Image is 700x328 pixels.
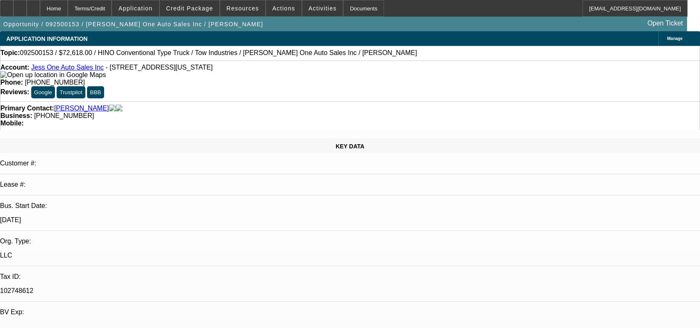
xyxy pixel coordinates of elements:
[57,86,85,98] button: Trustpilot
[667,36,683,41] span: Manage
[302,0,343,16] button: Activities
[0,105,54,112] strong: Primary Contact:
[309,5,337,12] span: Activities
[0,64,29,71] strong: Account:
[3,21,263,28] span: Opportunity / 092500153 / [PERSON_NAME] One Auto Sales Inc / [PERSON_NAME]
[25,79,85,86] span: [PHONE_NUMBER]
[34,112,94,119] span: [PHONE_NUMBER]
[87,86,104,98] button: BBB
[0,79,23,86] strong: Phone:
[106,64,213,71] span: - [STREET_ADDRESS][US_STATE]
[166,5,213,12] span: Credit Package
[272,5,295,12] span: Actions
[0,71,106,79] img: Open up location in Google Maps
[266,0,301,16] button: Actions
[0,71,106,78] a: View Google Maps
[220,0,265,16] button: Resources
[31,64,104,71] a: Jess One Auto Sales Inc
[31,86,55,98] button: Google
[0,49,20,57] strong: Topic:
[644,16,686,30] a: Open Ticket
[0,112,32,119] strong: Business:
[227,5,259,12] span: Resources
[118,5,152,12] span: Application
[112,0,159,16] button: Application
[336,143,364,150] span: KEY DATA
[160,0,219,16] button: Credit Package
[20,49,417,57] span: 092500153 / $72,618.00 / HINO Conventional Type Truck / Tow Industries / [PERSON_NAME] One Auto S...
[109,105,116,112] img: facebook-icon.png
[54,105,109,112] a: [PERSON_NAME]
[0,88,29,95] strong: Reviews:
[0,120,24,127] strong: Mobile:
[6,35,87,42] span: APPLICATION INFORMATION
[116,105,122,112] img: linkedin-icon.png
